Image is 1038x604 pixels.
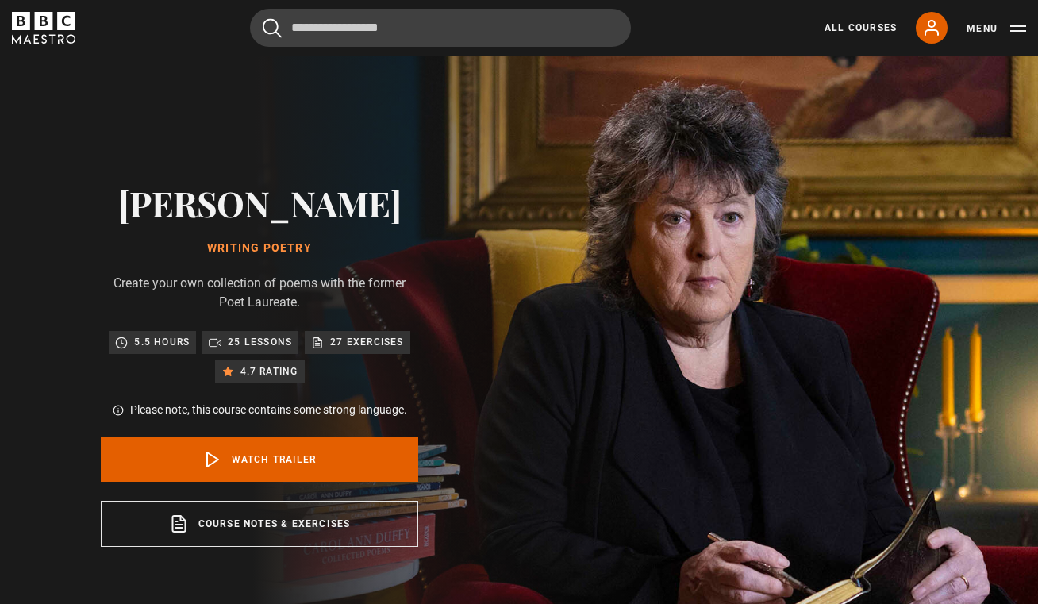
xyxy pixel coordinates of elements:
[330,334,403,350] p: 27 exercises
[825,21,897,35] a: All Courses
[101,501,418,547] a: Course notes & exercises
[101,242,418,255] h1: Writing Poetry
[134,334,190,350] p: 5.5 hours
[263,18,282,38] button: Submit the search query
[130,402,407,418] p: Please note, this course contains some strong language.
[967,21,1026,37] button: Toggle navigation
[12,12,75,44] svg: BBC Maestro
[250,9,631,47] input: Search
[101,437,418,482] a: Watch Trailer
[228,334,292,350] p: 25 lessons
[101,274,418,312] p: Create your own collection of poems with the former Poet Laureate.
[240,364,298,379] p: 4.7 rating
[101,183,418,223] h2: [PERSON_NAME]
